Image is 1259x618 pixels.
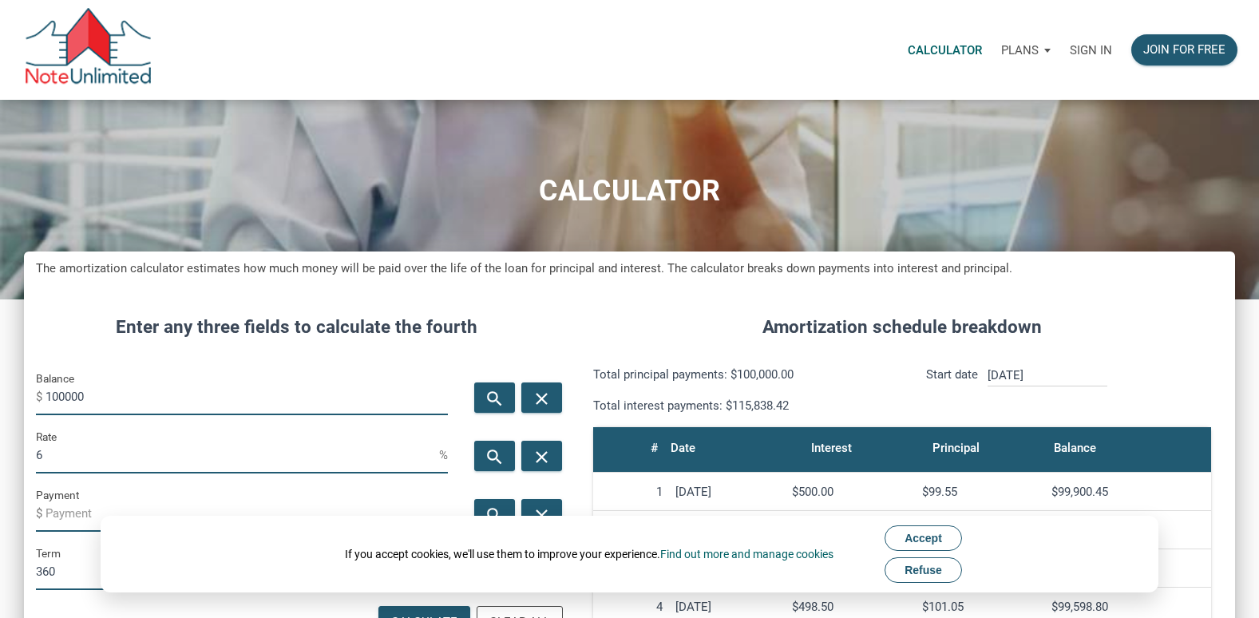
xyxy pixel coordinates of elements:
a: Find out more and manage cookies [660,548,833,561]
button: close [521,441,562,471]
button: Plans [992,26,1060,74]
p: Plans [1001,43,1039,57]
span: % [439,442,448,468]
label: Term [36,544,61,563]
p: Start date [926,365,978,415]
h4: Amortization schedule breakdown [581,314,1223,341]
label: Balance [36,369,74,388]
p: Sign in [1070,43,1112,57]
a: Join for free [1122,25,1247,75]
button: search [474,499,515,529]
h5: The amortization calculator estimates how much money will be paid over the life of the loan for p... [36,259,1223,278]
button: Accept [885,525,962,551]
div: $101.05 [922,600,1039,614]
button: close [521,499,562,529]
div: [DATE] [675,600,779,614]
div: # [651,437,658,459]
span: $ [36,501,46,526]
span: $ [36,384,46,410]
span: Refuse [905,564,942,576]
i: close [533,447,552,467]
label: Payment [36,485,79,505]
div: $99.55 [922,485,1039,499]
div: $99,598.80 [1051,600,1205,614]
div: Principal [932,437,980,459]
p: Total principal payments: $100,000.00 [593,365,890,384]
label: Rate [36,427,57,446]
i: close [533,389,552,409]
input: Rate [36,438,439,473]
div: $99,900.45 [1051,485,1205,499]
div: $498.50 [792,600,909,614]
p: Calculator [908,43,982,57]
div: 4 [600,600,663,614]
span: Accept [905,532,942,545]
button: Join for free [1131,34,1237,65]
i: close [533,505,552,525]
div: [DATE] [675,485,779,499]
div: Balance [1054,437,1096,459]
button: close [521,382,562,413]
button: search [474,441,515,471]
button: Refuse [885,557,962,583]
div: Interest [811,437,852,459]
img: NoteUnlimited [24,8,152,92]
div: 1 [600,485,663,499]
input: Term [36,554,407,590]
i: search [485,505,505,525]
div: If you accept cookies, we'll use them to improve your experience. [345,546,833,562]
input: Payment [46,496,448,532]
button: search [474,382,515,413]
input: Balance [46,379,448,415]
div: $500.00 [792,485,909,499]
i: search [485,389,505,409]
h1: CALCULATOR [12,175,1247,208]
a: Calculator [898,25,992,75]
a: Sign in [1060,25,1122,75]
p: Total interest payments: $115,838.42 [593,396,890,415]
i: search [485,447,505,467]
h4: Enter any three fields to calculate the fourth [36,314,557,341]
div: Join for free [1143,41,1225,59]
div: Date [671,437,695,459]
a: Plans [992,25,1060,75]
